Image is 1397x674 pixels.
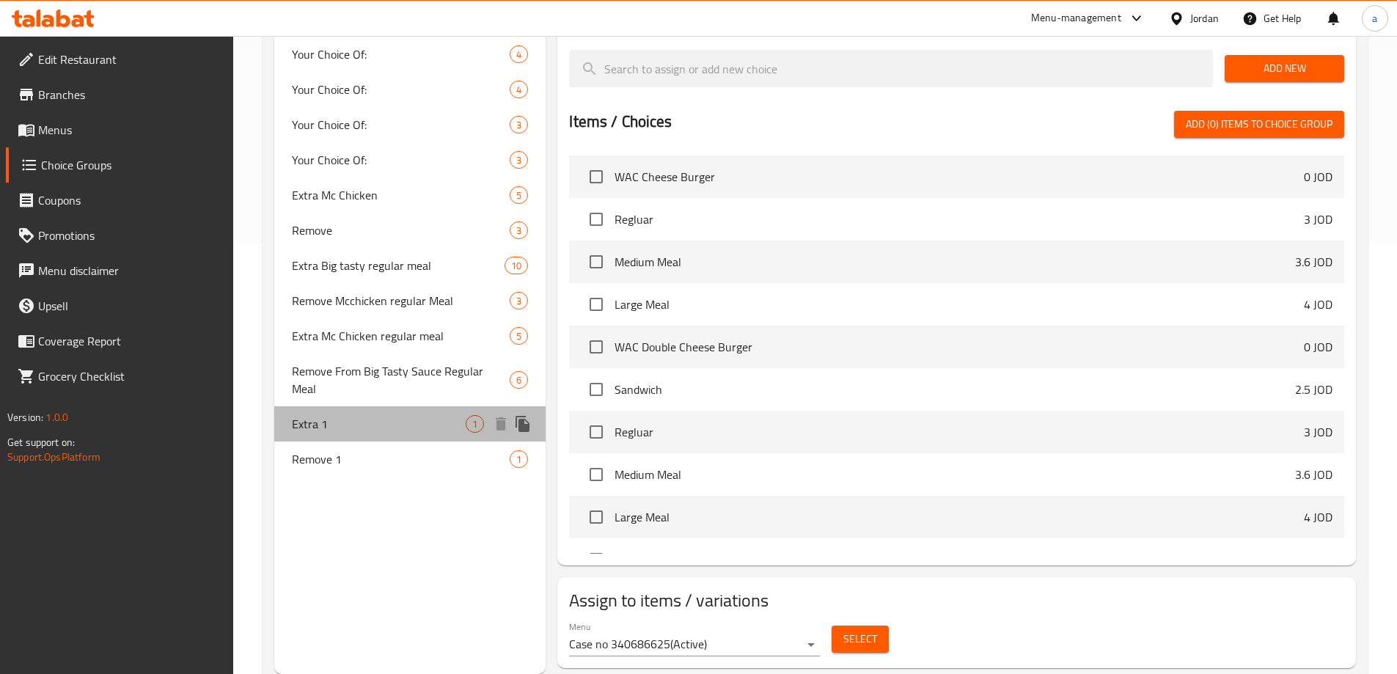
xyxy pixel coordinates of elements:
span: 5 [510,188,527,202]
a: Branches [6,77,233,112]
span: WAC Cheese Burger [615,168,1304,186]
p: 3.6 JOD [1295,466,1332,483]
div: Choices [510,221,528,239]
div: Choices [510,371,528,389]
span: Extra Mc Chicken [292,186,510,204]
div: Choices [466,415,484,433]
span: 4 [510,83,527,97]
div: Choices [510,450,528,468]
span: Menu disclaimer [38,262,221,279]
span: Your Choice Of: [292,45,510,63]
span: 3 [510,294,527,308]
p: 3 JOD [1304,423,1332,441]
span: 5 [510,329,527,343]
div: Menu-management [1031,10,1121,27]
span: Select choice [581,204,612,235]
div: Case no 340686625(Active) [569,633,820,656]
div: Your Choice Of:4 [274,72,546,107]
label: Menu [569,623,590,631]
span: Select choice [581,544,612,575]
span: Get support on: [7,433,75,452]
a: Menus [6,112,233,147]
p: 3.6 JOD [1295,253,1332,271]
div: Remove Mcchicken regular Meal3 [274,283,546,318]
div: Extra Mc Chicken5 [274,177,546,213]
div: Remove3 [274,213,546,248]
span: Large Meal [615,508,1304,526]
a: Choice Groups [6,147,233,183]
div: Choices [510,292,528,309]
span: Select choice [581,246,612,277]
a: Edit Restaurant [6,42,233,77]
span: Edit Restaurant [38,51,221,68]
span: WAC Quarter Pounder With Cheese [615,551,1304,568]
div: Choices [510,116,528,133]
span: Select choice [581,289,612,320]
span: Coupons [38,191,221,209]
span: Select choice [581,417,612,447]
span: 3 [510,153,527,167]
a: Coupons [6,183,233,218]
span: Select choice [581,161,612,192]
div: Choices [510,151,528,169]
span: Extra 1 [292,415,466,433]
span: Medium Meal [615,253,1295,271]
span: 6 [510,373,527,387]
div: Remove From Big Tasty Sauce Regular Meal6 [274,354,546,406]
h2: Items / Choices [569,111,672,133]
span: Select choice [581,459,612,490]
p: 0 JOD [1304,338,1332,356]
div: Extra 11deleteduplicate [274,406,546,442]
span: 1.0.0 [45,408,68,427]
span: Upsell [38,297,221,315]
a: Promotions [6,218,233,253]
button: Add New [1225,55,1344,82]
p: 3 JOD [1304,210,1332,228]
span: 3 [510,224,527,238]
span: Version: [7,408,43,427]
span: Medium Meal [615,466,1295,483]
span: Select choice [581,374,612,405]
span: Select choice [581,331,612,362]
button: duplicate [512,413,534,435]
span: Menus [38,121,221,139]
span: a [1372,10,1377,26]
span: Remove From Big Tasty Sauce Regular Meal [292,362,510,398]
div: Extra Mc Chicken regular meal5 [274,318,546,354]
span: 3 [510,118,527,132]
a: Upsell [6,288,233,323]
span: Regluar [615,423,1304,441]
span: 1 [510,453,527,466]
p: 4 JOD [1304,508,1332,526]
span: WAC Double Cheese Burger [615,338,1304,356]
div: Remove 11 [274,442,546,477]
div: Choices [510,81,528,98]
span: Your Choice Of: [292,116,510,133]
span: Remove [292,221,510,239]
span: Promotions [38,227,221,244]
div: Choices [510,186,528,204]
input: search [569,50,1213,87]
span: Large Meal [615,296,1304,313]
span: Your Choice Of: [292,81,510,98]
h2: Assign to items / variations [569,589,1344,612]
span: Select choice [581,502,612,532]
span: Remove Mcchicken regular Meal [292,292,510,309]
div: Your Choice Of:4 [274,37,546,72]
span: Remove 1 [292,450,510,468]
div: Choices [510,45,528,63]
button: delete [490,413,512,435]
div: Extra Big tasty regular meal10 [274,248,546,283]
a: Coverage Report [6,323,233,359]
a: Grocery Checklist [6,359,233,394]
span: 10 [505,259,527,273]
div: Choices [510,327,528,345]
button: Add (0) items to choice group [1174,111,1344,138]
span: 1 [466,417,483,431]
a: Support.OpsPlatform [7,447,100,466]
span: Branches [38,86,221,103]
span: Add (0) items to choice group [1186,115,1332,133]
p: 2.5 JOD [1295,381,1332,398]
span: 4 [510,48,527,62]
span: Regluar [615,210,1304,228]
